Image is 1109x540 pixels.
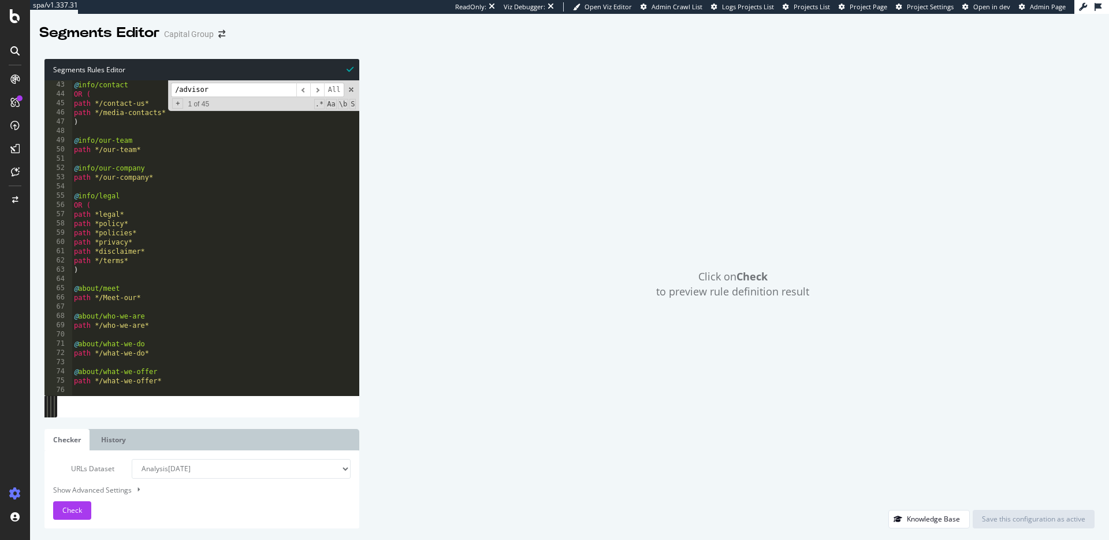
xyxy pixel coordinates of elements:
span: Admin Page [1030,2,1066,11]
div: 45 [44,99,72,108]
span: Whole Word Search [338,99,348,109]
div: 46 [44,108,72,117]
div: 74 [44,367,72,376]
div: 71 [44,339,72,349]
div: 70 [44,330,72,339]
button: Knowledge Base [888,510,970,528]
a: Knowledge Base [888,514,970,524]
span: CaseSensitive Search [326,99,336,109]
a: Project Page [839,2,887,12]
button: Check [53,501,91,520]
div: 55 [44,191,72,201]
div: 53 [44,173,72,182]
div: Viz Debugger: [504,2,545,12]
div: 54 [44,182,72,191]
div: 68 [44,312,72,321]
div: 67 [44,302,72,312]
div: Save this configuration as active [982,514,1085,524]
div: 47 [44,117,72,127]
span: RegExp Search [314,99,325,109]
a: Admin Crawl List [641,2,702,12]
a: Checker [44,429,90,450]
a: Projects List [783,2,830,12]
div: 50 [44,145,72,154]
a: Project Settings [896,2,954,12]
div: 62 [44,256,72,265]
a: Open in dev [962,2,1010,12]
div: 59 [44,228,72,238]
a: History [92,429,135,450]
span: Projects List [794,2,830,11]
div: 64 [44,275,72,284]
span: Logs Projects List [722,2,774,11]
div: Show Advanced Settings [44,484,342,495]
span: Project Page [850,2,887,11]
span: Syntax is valid [347,64,353,75]
span: ​ [310,83,324,97]
div: 56 [44,201,72,210]
span: Open in dev [973,2,1010,11]
span: Project Settings [907,2,954,11]
label: URLs Dataset [44,459,123,479]
span: Toggle Replace mode [172,98,183,109]
strong: Check [736,269,768,283]
div: 52 [44,164,72,173]
div: ReadOnly: [455,2,486,12]
div: 48 [44,127,72,136]
div: Capital Group [164,28,214,40]
input: Search for [171,83,296,97]
button: Save this configuration as active [973,510,1095,528]
div: 57 [44,210,72,219]
span: Admin Crawl List [652,2,702,11]
span: Check [62,505,82,515]
span: Click on to preview rule definition result [656,269,809,299]
div: Segments Rules Editor [44,59,359,80]
div: Knowledge Base [907,514,960,524]
div: 66 [44,293,72,302]
a: Logs Projects List [711,2,774,12]
span: Open Viz Editor [585,2,632,11]
div: 73 [44,358,72,367]
span: ​ [296,83,310,97]
div: 72 [44,349,72,358]
div: 58 [44,219,72,228]
div: 63 [44,265,72,275]
div: 60 [44,238,72,247]
div: 65 [44,284,72,293]
div: Segments Editor [39,23,159,43]
div: 49 [44,136,72,145]
div: 77 [44,395,72,404]
div: 44 [44,90,72,99]
div: arrow-right-arrow-left [218,30,225,38]
div: 61 [44,247,72,256]
div: 51 [44,154,72,164]
span: 1 of 45 [183,99,214,109]
div: 43 [44,80,72,90]
a: Admin Page [1019,2,1066,12]
div: 69 [44,321,72,330]
div: 75 [44,376,72,386]
span: Search In Selection [349,99,356,109]
div: 76 [44,386,72,395]
a: Open Viz Editor [573,2,632,12]
span: Alt-Enter [324,83,345,97]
